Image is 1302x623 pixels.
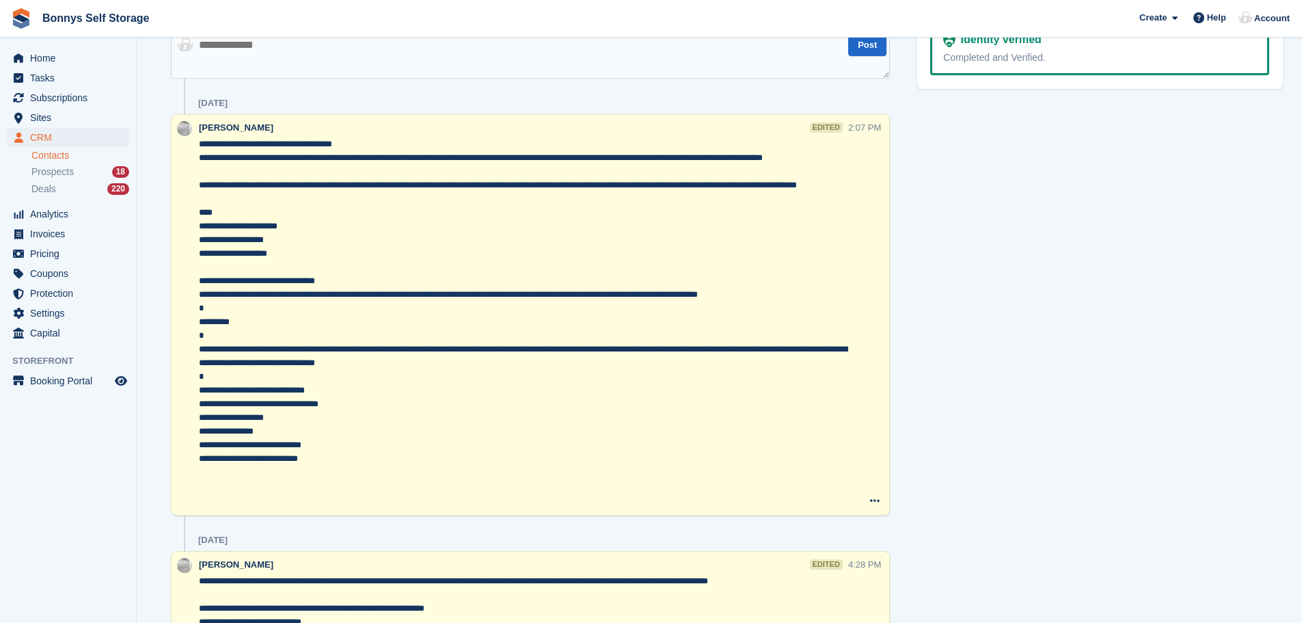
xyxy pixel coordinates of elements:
[31,183,56,196] span: Deals
[30,304,112,323] span: Settings
[30,108,112,127] span: Sites
[112,166,129,178] div: 18
[848,558,881,571] div: 4:28 PM
[7,88,129,107] a: menu
[31,165,74,178] span: Prospects
[7,128,129,147] a: menu
[7,49,129,68] a: menu
[30,264,112,283] span: Coupons
[7,304,129,323] a: menu
[30,224,112,243] span: Invoices
[7,371,129,390] a: menu
[30,204,112,224] span: Analytics
[943,32,955,47] img: Identity Verification Ready
[178,38,193,53] img: Tracy Wickenden
[12,354,136,368] span: Storefront
[30,371,112,390] span: Booking Portal
[955,31,1042,48] div: Identity verified
[810,559,843,570] div: edited
[31,182,129,196] a: Deals 220
[177,558,192,573] img: James Bonny
[7,323,129,343] a: menu
[7,68,129,88] a: menu
[7,108,129,127] a: menu
[113,373,129,389] a: Preview store
[30,284,112,303] span: Protection
[848,121,881,134] div: 2:07 PM
[30,88,112,107] span: Subscriptions
[1139,11,1167,25] span: Create
[30,68,112,88] span: Tasks
[37,7,154,29] a: Bonnys Self Storage
[1254,12,1290,25] span: Account
[7,244,129,263] a: menu
[30,323,112,343] span: Capital
[810,122,843,133] div: edited
[7,224,129,243] a: menu
[177,121,192,136] img: James Bonny
[31,149,129,162] a: Contacts
[198,98,228,109] div: [DATE]
[7,284,129,303] a: menu
[30,49,112,68] span: Home
[31,165,129,179] a: Prospects 18
[199,559,273,570] span: [PERSON_NAME]
[199,122,273,133] span: [PERSON_NAME]
[107,183,129,195] div: 220
[7,204,129,224] a: menu
[7,264,129,283] a: menu
[848,34,886,57] button: Post
[198,535,228,546] div: [DATE]
[30,128,112,147] span: CRM
[11,8,31,29] img: stora-icon-8386f47178a22dfd0bd8f6a31ec36ba5ce8667c1dd55bd0f319d3a0aa187defe.svg
[30,244,112,263] span: Pricing
[943,51,1256,65] div: Completed and Verified.
[1207,11,1226,25] span: Help
[1238,11,1252,25] img: Tracy Wickenden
